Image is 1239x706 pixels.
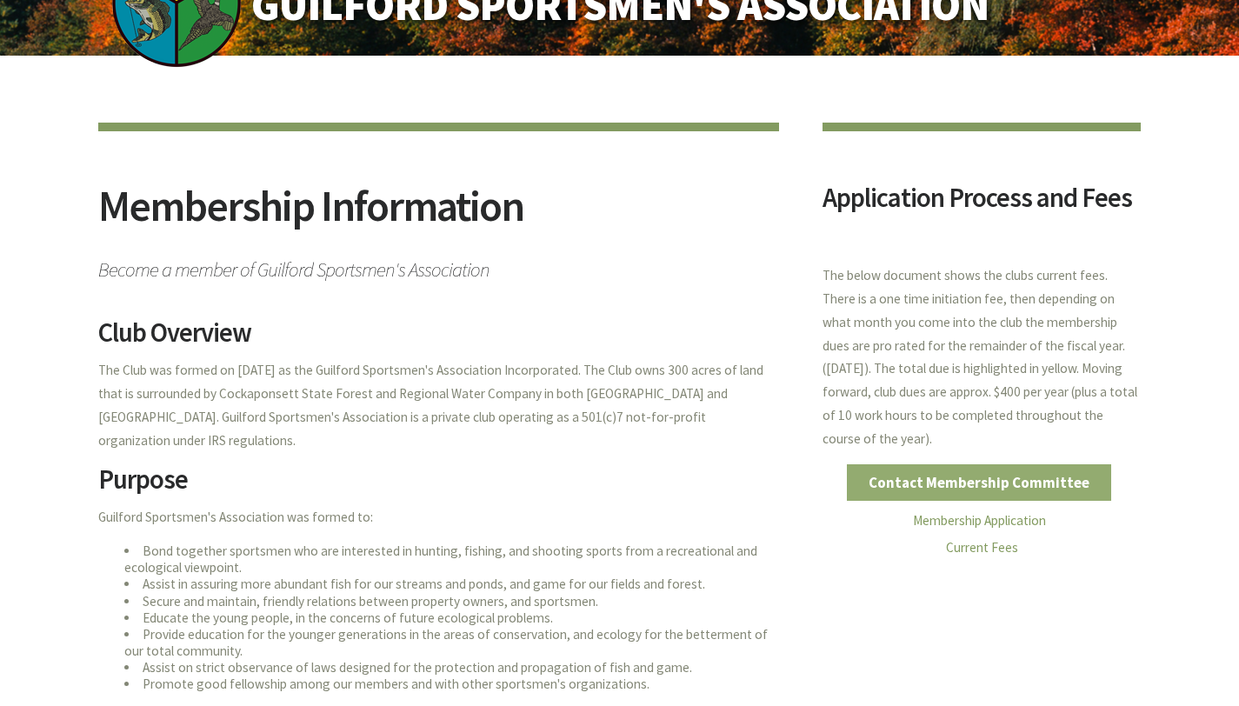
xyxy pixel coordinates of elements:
[946,539,1018,556] a: Current Fees
[124,543,779,576] li: Bond together sportsmen who are interested in hunting, fishing, and shooting sports from a recrea...
[124,676,779,692] li: Promote good fellowship among our members and with other sportsmen's organizations.
[98,506,779,529] p: Guilford Sportsmen's Association was formed to:
[823,184,1142,224] h2: Application Process and Fees
[913,512,1046,529] a: Membership Application
[847,464,1112,501] a: Contact Membership Committee
[124,659,779,676] li: Assist on strict observance of laws designed for the protection and propagation of fish and game.
[124,593,779,609] li: Secure and maintain, friendly relations between property owners, and sportsmen.
[98,184,779,250] h2: Membership Information
[823,264,1142,451] p: The below document shows the clubs current fees. There is a one time initiation fee, then dependi...
[98,250,779,280] span: Become a member of Guilford Sportsmen's Association
[98,359,779,452] p: The Club was formed on [DATE] as the Guilford Sportsmen's Association Incorporated. The Club owns...
[98,319,779,359] h2: Club Overview
[98,466,779,506] h2: Purpose
[124,609,779,626] li: Educate the young people, in the concerns of future ecological problems.
[124,576,779,592] li: Assist in assuring more abundant fish for our streams and ponds, and game for our fields and forest.
[124,626,779,659] li: Provide education for the younger generations in the areas of conservation, and ecology for the b...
